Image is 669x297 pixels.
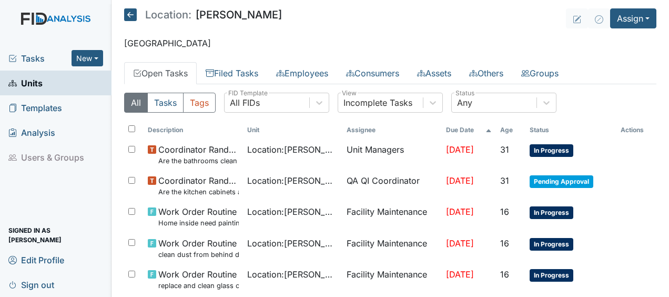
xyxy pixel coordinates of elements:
[530,238,573,251] span: In Progress
[124,93,148,113] button: All
[446,269,474,280] span: [DATE]
[158,250,239,260] small: clean dust from behind dryer
[342,233,442,264] td: Facility Maintenance
[446,206,474,217] span: [DATE]
[446,175,474,186] span: [DATE]
[247,205,338,218] span: Location : [PERSON_NAME]
[446,238,474,249] span: [DATE]
[342,139,442,170] td: Unit Managers
[267,62,337,84] a: Employees
[124,62,197,84] a: Open Tasks
[530,175,593,188] span: Pending Approval
[183,93,216,113] button: Tags
[147,93,184,113] button: Tasks
[158,205,239,228] span: Work Order Routine Home inside need painting
[525,121,616,139] th: Toggle SortBy
[8,124,55,141] span: Analysis
[442,121,495,139] th: Toggle SortBy
[342,264,442,295] td: Facility Maintenance
[616,121,656,139] th: Actions
[500,175,509,186] span: 31
[158,187,239,197] small: Are the kitchen cabinets and floors clean?
[342,170,442,201] td: QA QI Coordinator
[342,121,442,139] th: Assignee
[158,174,239,197] span: Coordinator Random Are the kitchen cabinets and floors clean?
[530,269,573,282] span: In Progress
[158,237,239,260] span: Work Order Routine clean dust from behind dryer
[8,52,72,65] a: Tasks
[496,121,526,139] th: Toggle SortBy
[8,100,62,116] span: Templates
[342,201,442,232] td: Facility Maintenance
[124,8,282,21] h5: [PERSON_NAME]
[158,143,239,166] span: Coordinator Random Are the bathrooms clean and in good repair?
[243,121,342,139] th: Toggle SortBy
[460,62,512,84] a: Others
[610,8,656,28] button: Assign
[500,238,509,249] span: 16
[158,156,239,166] small: Are the bathrooms clean and in good repair?
[230,96,260,109] div: All FIDs
[446,144,474,155] span: [DATE]
[145,9,191,20] span: Location:
[500,144,509,155] span: 31
[197,62,267,84] a: Filed Tasks
[124,93,216,113] div: Type filter
[144,121,243,139] th: Toggle SortBy
[8,75,43,91] span: Units
[512,62,567,84] a: Groups
[530,144,573,157] span: In Progress
[8,276,54,293] span: Sign out
[500,269,509,280] span: 16
[8,227,103,243] span: Signed in as [PERSON_NAME]
[247,143,338,156] span: Location : [PERSON_NAME]
[247,237,338,250] span: Location : [PERSON_NAME]
[124,37,656,49] p: [GEOGRAPHIC_DATA]
[457,96,472,109] div: Any
[158,218,239,228] small: Home inside need painting
[247,174,338,187] span: Location : [PERSON_NAME]
[500,206,509,217] span: 16
[247,268,338,281] span: Location : [PERSON_NAME]
[72,50,103,66] button: New
[8,252,64,268] span: Edit Profile
[158,281,239,291] small: replace and clean glass covers car port
[530,206,573,219] span: In Progress
[343,96,412,109] div: Incomplete Tasks
[128,125,135,132] input: Toggle All Rows Selected
[337,62,408,84] a: Consumers
[158,268,239,291] span: Work Order Routine replace and clean glass covers car port
[408,62,460,84] a: Assets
